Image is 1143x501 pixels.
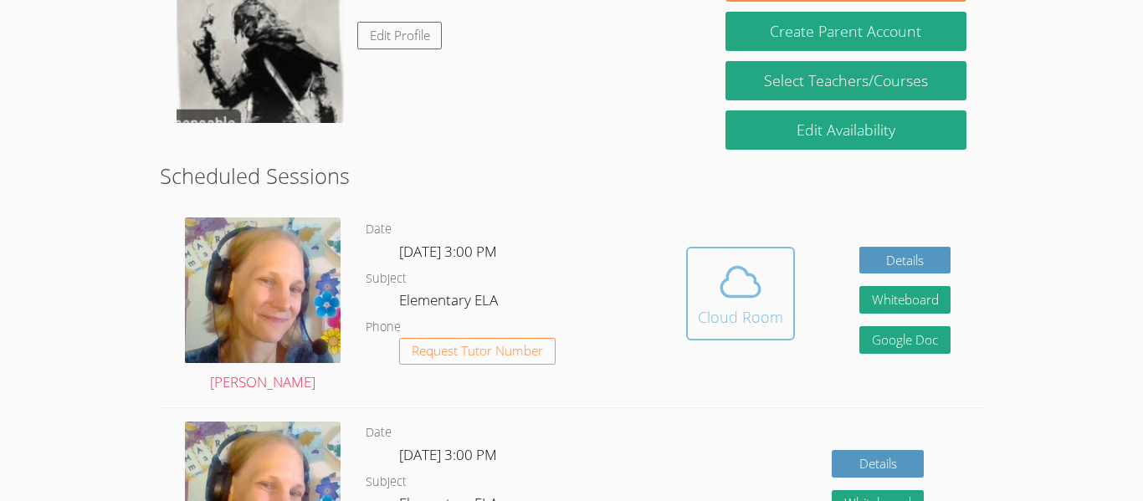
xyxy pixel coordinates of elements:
[725,110,966,150] a: Edit Availability
[859,326,951,354] a: Google Doc
[412,345,543,357] span: Request Tutor Number
[399,338,556,366] button: Request Tutor Number
[366,422,392,443] dt: Date
[366,268,407,289] dt: Subject
[399,242,497,261] span: [DATE] 3:00 PM
[725,61,966,100] a: Select Teachers/Courses
[859,286,951,314] button: Whiteboard
[399,289,501,317] dd: Elementary ELA
[686,247,795,340] button: Cloud Room
[859,247,951,274] a: Details
[698,305,783,329] div: Cloud Room
[160,160,983,192] h2: Scheduled Sessions
[832,450,924,478] a: Details
[357,22,443,49] a: Edit Profile
[366,219,392,240] dt: Date
[185,217,341,395] a: [PERSON_NAME]
[366,472,407,493] dt: Subject
[725,12,966,51] button: Create Parent Account
[366,317,401,338] dt: Phone
[185,217,341,363] img: avatar.png
[399,445,497,464] span: [DATE] 3:00 PM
